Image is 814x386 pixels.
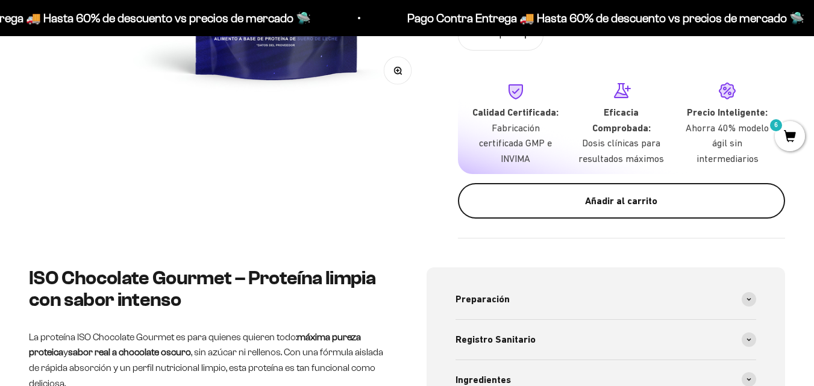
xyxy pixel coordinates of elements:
strong: Eficacia Comprobada: [592,107,651,134]
p: Fabricación certificada GMP e INVIMA [472,120,559,167]
span: Registro Sanitario [456,332,536,347]
strong: sabor real a chocolate oscuro [68,347,191,357]
p: Pago Contra Entrega 🚚 Hasta 60% de descuento vs precios de mercado 🛸 [406,8,803,28]
summary: Registro Sanitario [456,320,757,360]
a: 6 [775,131,805,144]
h2: ISO Chocolate Gourmet – Proteína limpia con sabor intenso [29,267,388,310]
p: Ahorra 40% modelo ágil sin intermediarios [684,120,771,167]
strong: Calidad Certificada: [472,107,559,118]
strong: Precio Inteligente: [687,107,768,118]
button: Añadir al carrito [458,183,785,219]
div: Añadir al carrito [482,193,761,209]
summary: Preparación [456,279,757,319]
p: Dosis clínicas para resultados máximos [578,135,665,166]
mark: 6 [769,118,783,132]
span: Preparación [456,291,510,307]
